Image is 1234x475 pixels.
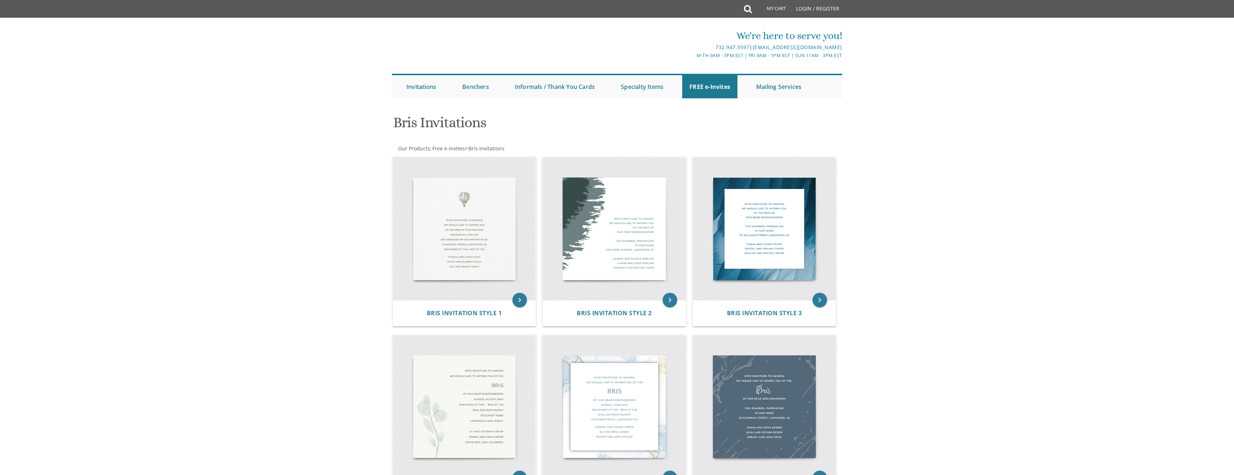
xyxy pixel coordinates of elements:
[393,115,688,136] h1: Bris Invitations
[392,145,617,152] div: :
[543,157,686,300] img: Bris Invitation Style 2
[614,75,671,98] a: Specialty Items
[542,52,842,59] div: M-Th 9am - 5pm EST | Fri 9am - 1pm EST | Sun 11am - 3pm EST
[751,1,791,19] a: My Cart
[749,75,809,98] a: Mailing Services
[727,309,802,317] span: Bris Invitation Style 3
[468,145,505,152] span: Bris Invitations
[427,310,502,317] a: Bris Invitation Style 1
[663,293,677,307] a: keyboard_arrow_right
[393,157,536,300] img: Bris Invitation Style 1
[753,44,842,51] a: [EMAIL_ADDRESS][DOMAIN_NAME]
[715,44,749,51] a: 732.947.3597
[577,310,652,317] a: Bris Invitation Style 2
[399,75,443,98] a: Invitations
[727,310,802,317] a: Bris Invitation Style 3
[432,145,465,152] a: Free e-Invites
[813,293,827,307] a: keyboard_arrow_right
[397,145,430,152] a: Our Products
[542,43,842,52] div: |
[693,157,836,300] img: Bris Invitation Style 3
[427,309,502,317] span: Bris Invitation Style 1
[577,309,652,317] span: Bris Invitation Style 2
[512,293,527,307] a: keyboard_arrow_right
[468,145,505,152] a: Bris Invitations
[465,145,505,152] span: >
[508,75,602,98] a: Informals / Thank You Cards
[682,75,737,98] a: FREE e-Invites
[455,75,496,98] a: Benchers
[542,29,842,43] div: We're here to serve you!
